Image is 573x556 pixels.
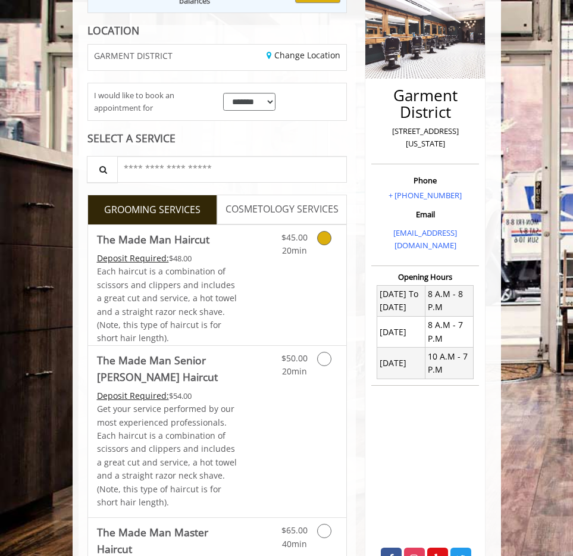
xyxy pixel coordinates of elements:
span: 20min [282,366,307,377]
span: COSMETOLOGY SERVICES [226,202,339,217]
td: 10 A.M - 7 P.M [425,348,474,379]
b: The Made Man Haircut [97,231,209,248]
h3: Phone [374,176,476,185]
span: $45.00 [281,232,308,243]
span: This service needs some Advance to be paid before we block your appointment [97,252,169,264]
span: 40min [282,538,307,549]
a: + [PHONE_NUMBER] [389,190,462,201]
span: This service needs some Advance to be paid before we block your appointment [97,390,169,401]
p: [STREET_ADDRESS][US_STATE] [374,125,476,150]
button: Service Search [87,156,118,183]
a: [EMAIL_ADDRESS][DOMAIN_NAME] [393,227,457,251]
td: [DATE] To [DATE] [377,285,425,316]
span: $65.00 [281,524,308,536]
span: Each haircut is a combination of scissors and clippers and includes a great cut and service, a ho... [97,265,237,343]
a: Change Location [267,49,340,61]
td: 8 A.M - 8 P.M [425,285,474,316]
h2: Garment District [374,87,476,121]
div: $54.00 [97,389,239,402]
p: Get your service performed by our most experienced professionals. Each haircut is a combination o... [97,402,239,509]
h3: Opening Hours [371,273,479,281]
td: 8 A.M - 7 P.M [425,317,474,348]
h3: Email [374,210,476,218]
span: I would like to book an appointment for [94,89,211,114]
span: GROOMING SERVICES [104,202,201,218]
td: [DATE] [377,348,425,379]
span: $50.00 [281,352,308,364]
b: The Made Man Senior [PERSON_NAME] Haircut [97,352,239,385]
span: 20min [282,245,307,256]
div: SELECT A SERVICE [87,133,347,144]
span: GARMENT DISTRICT [94,51,173,60]
b: LOCATION [87,23,139,38]
div: $48.00 [97,252,239,265]
td: [DATE] [377,317,425,348]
